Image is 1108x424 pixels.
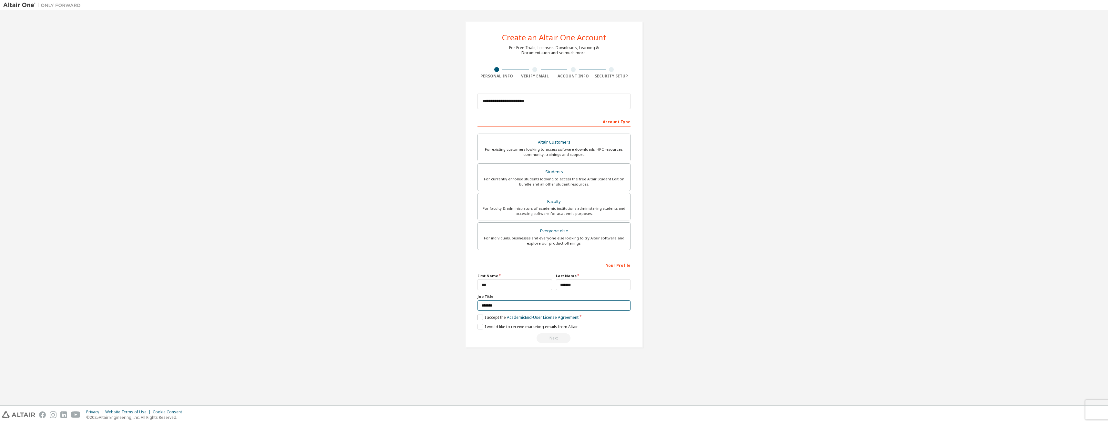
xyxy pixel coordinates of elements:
[477,74,516,79] div: Personal Info
[477,315,579,320] label: I accept the
[477,116,631,126] div: Account Type
[477,294,631,299] label: Job Title
[477,324,578,329] label: I would like to receive marketing emails from Altair
[482,236,626,246] div: For individuals, businesses and everyone else looking to try Altair software and explore our prod...
[507,315,579,320] a: Academic End-User License Agreement
[509,45,599,56] div: For Free Trials, Licenses, Downloads, Learning & Documentation and so much more.
[86,409,105,415] div: Privacy
[592,74,631,79] div: Security Setup
[554,74,592,79] div: Account Info
[482,147,626,157] div: For existing customers looking to access software downloads, HPC resources, community, trainings ...
[482,167,626,177] div: Students
[482,227,626,236] div: Everyone else
[556,273,631,278] label: Last Name
[482,177,626,187] div: For currently enrolled students looking to access the free Altair Student Edition bundle and all ...
[477,333,631,343] div: Read and acccept EULA to continue
[516,74,554,79] div: Verify Email
[105,409,153,415] div: Website Terms of Use
[50,411,56,418] img: instagram.svg
[153,409,186,415] div: Cookie Consent
[39,411,46,418] img: facebook.svg
[482,138,626,147] div: Altair Customers
[3,2,84,8] img: Altair One
[482,206,626,216] div: For faculty & administrators of academic institutions administering students and accessing softwa...
[477,260,631,270] div: Your Profile
[60,411,67,418] img: linkedin.svg
[86,415,186,420] p: © 2025 Altair Engineering, Inc. All Rights Reserved.
[71,411,80,418] img: youtube.svg
[2,411,35,418] img: altair_logo.svg
[482,197,626,206] div: Faculty
[502,34,606,41] div: Create an Altair One Account
[477,273,552,278] label: First Name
